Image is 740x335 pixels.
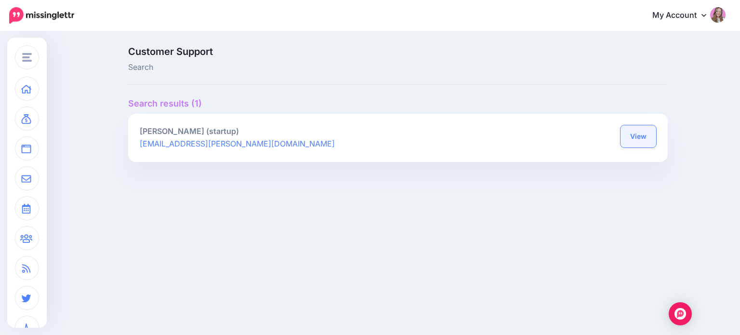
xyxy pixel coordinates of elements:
[9,7,74,24] img: Missinglettr
[621,125,656,147] a: View
[128,98,668,109] h4: Search results (1)
[22,53,32,62] img: menu.png
[128,47,483,56] span: Customer Support
[643,4,726,27] a: My Account
[140,139,335,148] a: [EMAIL_ADDRESS][PERSON_NAME][DOMAIN_NAME]
[669,302,692,325] div: Open Intercom Messenger
[128,61,483,74] span: Search
[140,126,239,136] b: [PERSON_NAME] (startup)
